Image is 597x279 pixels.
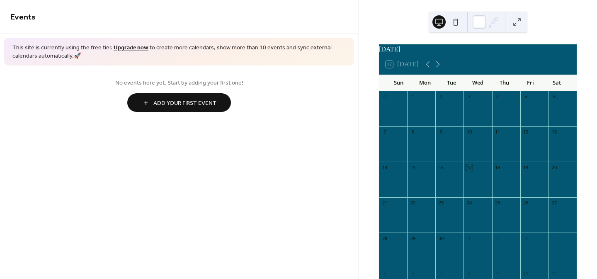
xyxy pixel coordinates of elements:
div: 31 [381,94,388,100]
div: 21 [381,200,388,206]
a: Upgrade now [114,42,148,53]
div: 30 [438,235,444,241]
div: Sun [386,75,412,91]
div: 14 [381,164,388,170]
div: 5 [523,94,529,100]
div: 27 [551,200,557,206]
div: 28 [381,235,388,241]
span: Add Your First Event [153,99,216,108]
div: 5 [381,270,388,277]
div: 1 [466,235,472,241]
div: 11 [551,270,557,277]
div: 2 [495,235,501,241]
a: Add Your First Event [10,93,348,112]
div: 25 [495,200,501,206]
div: 1 [410,94,416,100]
div: 9 [438,129,444,135]
div: 9 [495,270,501,277]
div: 6 [551,94,557,100]
div: 19 [523,164,529,170]
div: 26 [523,200,529,206]
div: Tue [438,75,465,91]
div: 8 [410,129,416,135]
button: Add Your First Event [127,93,231,112]
div: Wed [465,75,491,91]
div: Sat [544,75,570,91]
div: 4 [551,235,557,241]
div: 13 [551,129,557,135]
div: 11 [495,129,501,135]
div: Thu [491,75,517,91]
div: 29 [410,235,416,241]
div: 20 [551,164,557,170]
span: Events [10,9,36,25]
div: [DATE] [379,44,577,54]
div: 24 [466,200,472,206]
span: No events here yet. Start by adding your first one! [10,79,348,87]
div: 8 [466,270,472,277]
span: This site is currently using the free tier. to create more calendars, show more than 10 events an... [12,44,346,60]
div: 22 [410,200,416,206]
div: 15 [410,164,416,170]
div: 7 [438,270,444,277]
div: 3 [466,94,472,100]
div: 16 [438,164,444,170]
div: 4 [495,94,501,100]
div: 10 [466,129,472,135]
div: Mon [412,75,439,91]
div: 2 [438,94,444,100]
div: 7 [381,129,388,135]
div: 6 [410,270,416,277]
div: 23 [438,200,444,206]
div: 17 [466,164,472,170]
div: 12 [523,129,529,135]
div: 3 [523,235,529,241]
div: 18 [495,164,501,170]
div: Fri [517,75,544,91]
div: 10 [523,270,529,277]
